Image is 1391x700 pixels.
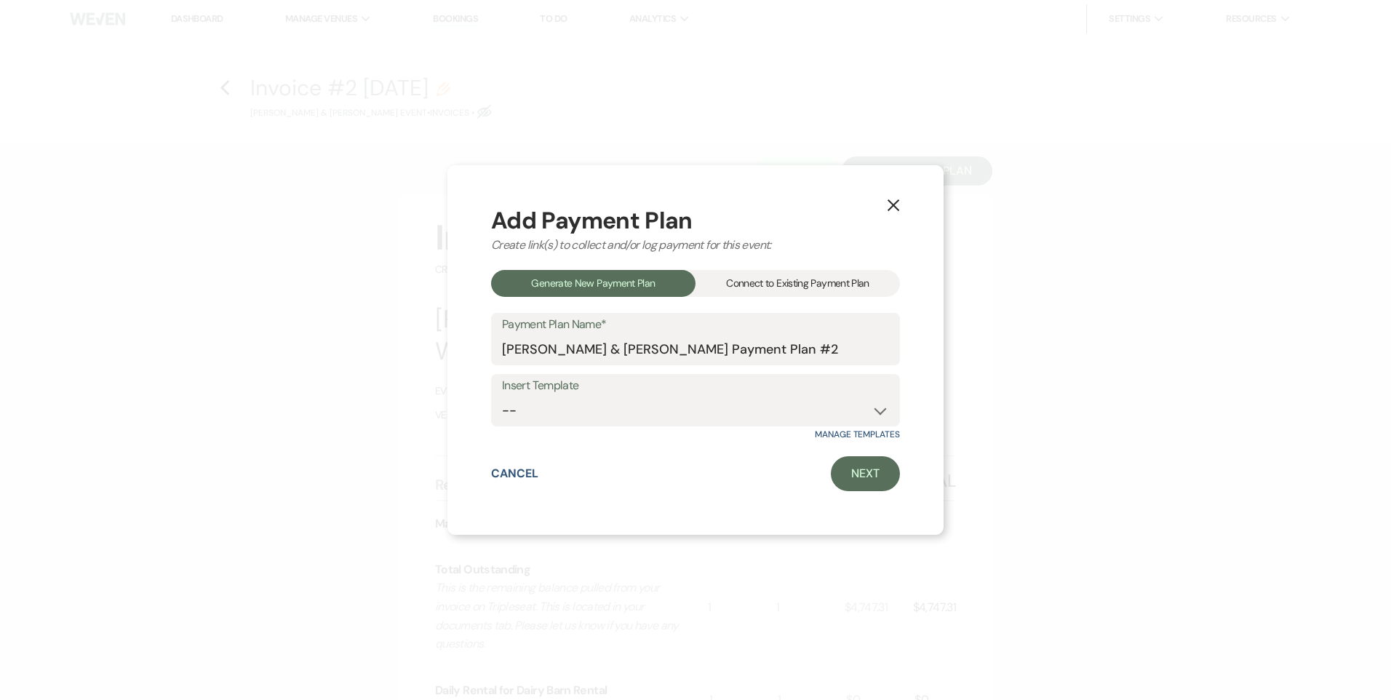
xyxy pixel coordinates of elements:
[491,236,900,254] div: Create link(s) to collect and/or log payment for this event:
[695,270,900,297] div: Connect to Existing Payment Plan
[502,314,889,335] label: Payment Plan Name*
[831,456,900,491] a: Next
[491,209,900,232] div: Add Payment Plan
[491,468,538,480] button: Cancel
[815,429,900,440] a: Manage Templates
[491,270,695,297] div: Generate New Payment Plan
[502,375,889,397] label: Insert Template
